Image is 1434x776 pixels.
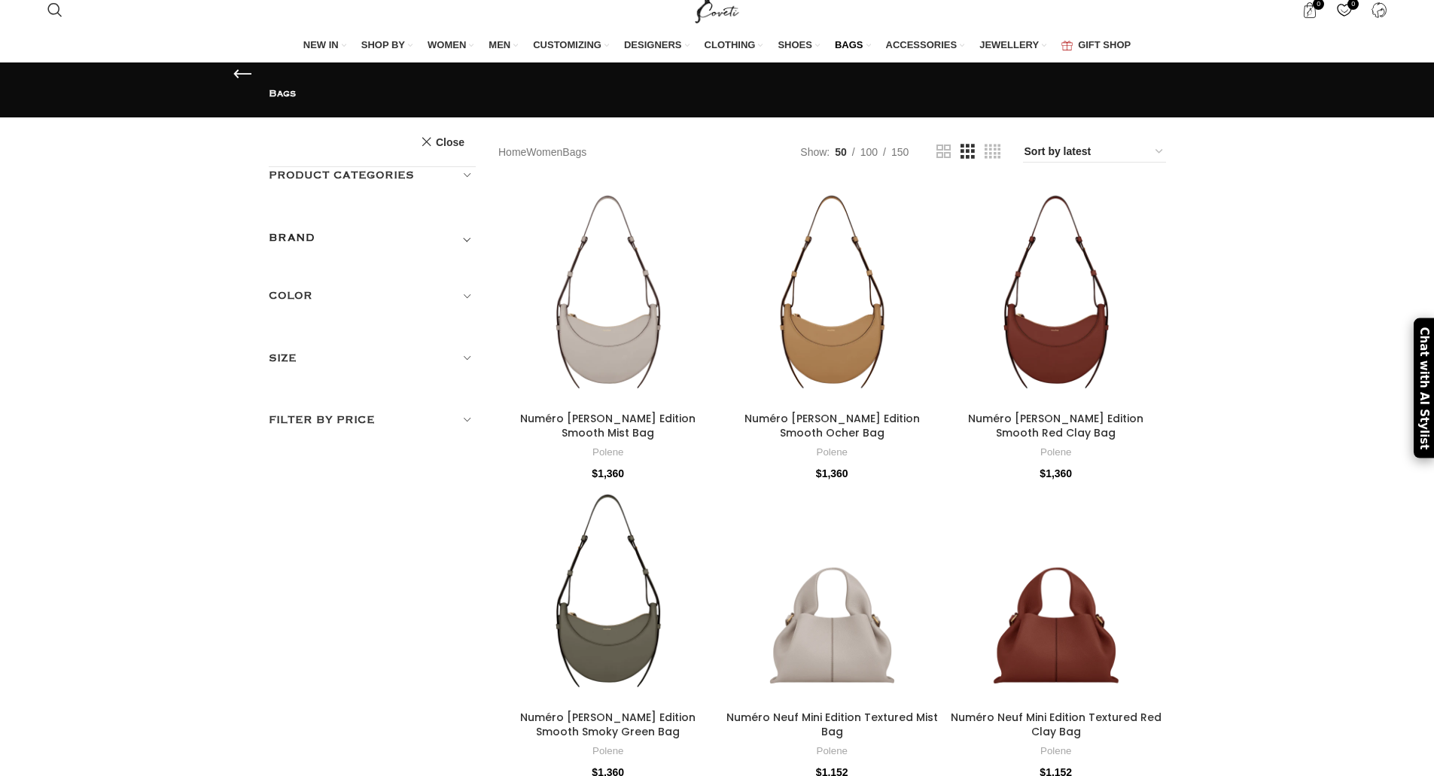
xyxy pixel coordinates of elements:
[269,412,476,428] h5: Filter by price
[498,144,526,160] a: Home
[303,38,339,52] span: NEW IN
[269,350,476,367] h5: Size
[705,38,756,52] span: CLOTHING
[269,229,476,256] div: Toggle filter
[1040,467,1072,479] bdi: 1,360
[744,411,920,441] a: Numéro [PERSON_NAME] Edition Smooth Ocher Bag
[816,467,848,479] bdi: 1,360
[817,446,848,458] a: Polene
[562,144,586,160] span: Bags
[40,30,1395,62] div: Main navigation
[1061,30,1131,62] a: GIFT SHOP
[961,142,975,161] a: Grid view 3
[1078,38,1131,52] span: GIFT SHOP
[936,142,951,161] a: Grid view 2
[520,710,696,740] a: Numéro [PERSON_NAME] Edition Smooth Smoky Green Bag
[835,38,863,52] span: BAGS
[533,30,609,62] a: CUSTOMIZING
[886,38,958,52] span: ACCESSORIES
[1040,745,1071,756] a: Polene
[816,467,822,479] span: $
[800,144,830,160] span: Show
[1040,467,1046,479] span: $
[1023,142,1166,163] select: Shop order
[489,30,518,62] a: MEN
[428,38,466,52] span: WOMEN
[979,30,1046,62] a: JEWELLERY
[778,30,820,62] a: SHOES
[726,710,938,740] a: Numéro Neuf Mini Edition Textured Mist Bag
[231,63,254,86] a: Go back
[498,144,586,160] nav: Breadcrumb
[592,745,623,756] a: Polene
[1040,446,1071,458] a: Polene
[968,411,1143,441] a: Numéro [PERSON_NAME] Edition Smooth Red Clay Bag
[592,467,598,479] span: $
[269,167,476,184] h5: Product categories
[428,30,473,62] a: WOMEN
[855,144,883,160] a: 100
[361,38,405,52] span: SHOP BY
[886,30,965,62] a: ACCESSORIES
[891,146,909,158] span: 150
[421,132,464,151] a: Close
[817,745,848,756] a: Polene
[979,38,1039,52] span: JEWELLERY
[778,38,812,52] span: SHOES
[592,446,623,458] a: Polene
[533,38,601,52] span: CUSTOMIZING
[1061,41,1073,50] img: GiftBag
[835,146,847,158] span: 50
[951,710,1162,740] a: Numéro Neuf Mini Edition Textured Red Clay Bag
[526,144,562,160] a: Women
[269,288,476,304] h5: Color
[303,30,346,62] a: NEW IN
[269,230,315,246] h5: BRAND
[269,86,1166,102] h1: Bags
[860,146,878,158] span: 100
[705,30,763,62] a: CLOTHING
[624,30,690,62] a: DESIGNERS
[835,30,871,62] a: BAGS
[489,38,510,52] span: MEN
[886,144,914,160] a: 150
[592,467,624,479] bdi: 1,360
[361,30,413,62] a: SHOP BY
[985,142,1000,161] a: Grid view 4
[830,144,852,160] a: 50
[624,38,682,52] span: DESIGNERS
[692,3,742,15] a: Site logo
[520,411,696,441] a: Numéro [PERSON_NAME] Edition Smooth Mist Bag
